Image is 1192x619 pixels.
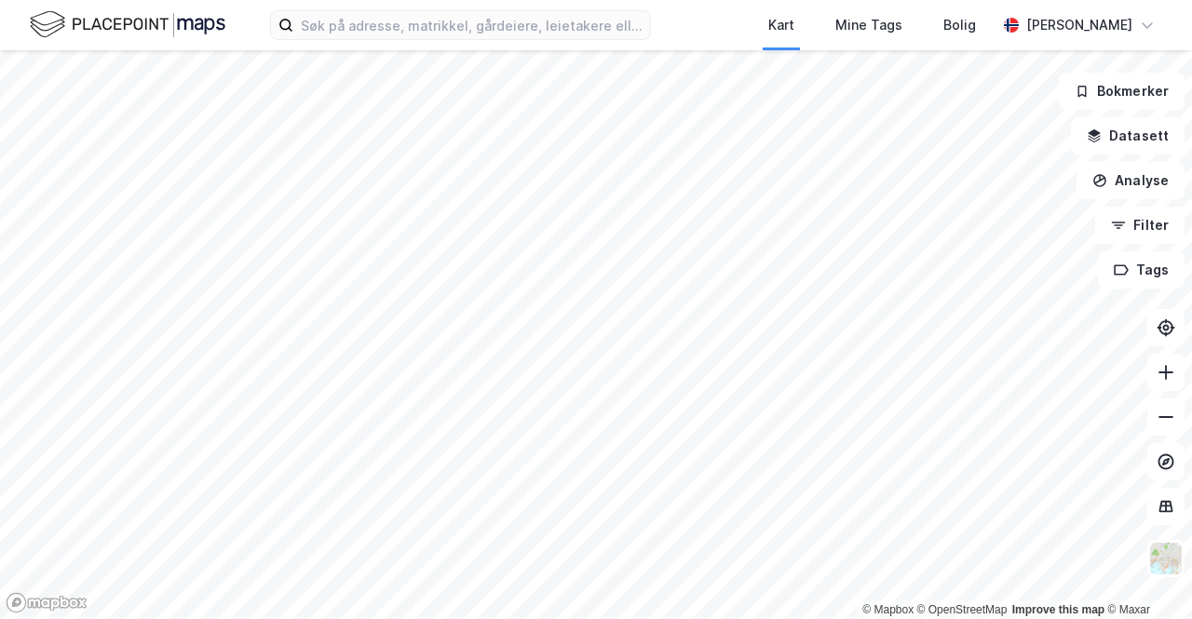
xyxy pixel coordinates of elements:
[917,603,1008,616] a: OpenStreetMap
[1026,14,1132,36] div: [PERSON_NAME]
[1012,603,1104,616] a: Improve this map
[768,14,794,36] div: Kart
[1077,162,1185,199] button: Analyse
[1095,207,1185,244] button: Filter
[1099,530,1192,619] iframe: Chat Widget
[1098,251,1185,289] button: Tags
[293,11,650,39] input: Søk på adresse, matrikkel, gårdeiere, leietakere eller personer
[1071,117,1185,155] button: Datasett
[6,592,88,613] a: Mapbox homepage
[835,14,902,36] div: Mine Tags
[862,603,914,616] a: Mapbox
[30,8,225,41] img: logo.f888ab2527a4732fd821a326f86c7f29.svg
[943,14,976,36] div: Bolig
[1059,73,1185,110] button: Bokmerker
